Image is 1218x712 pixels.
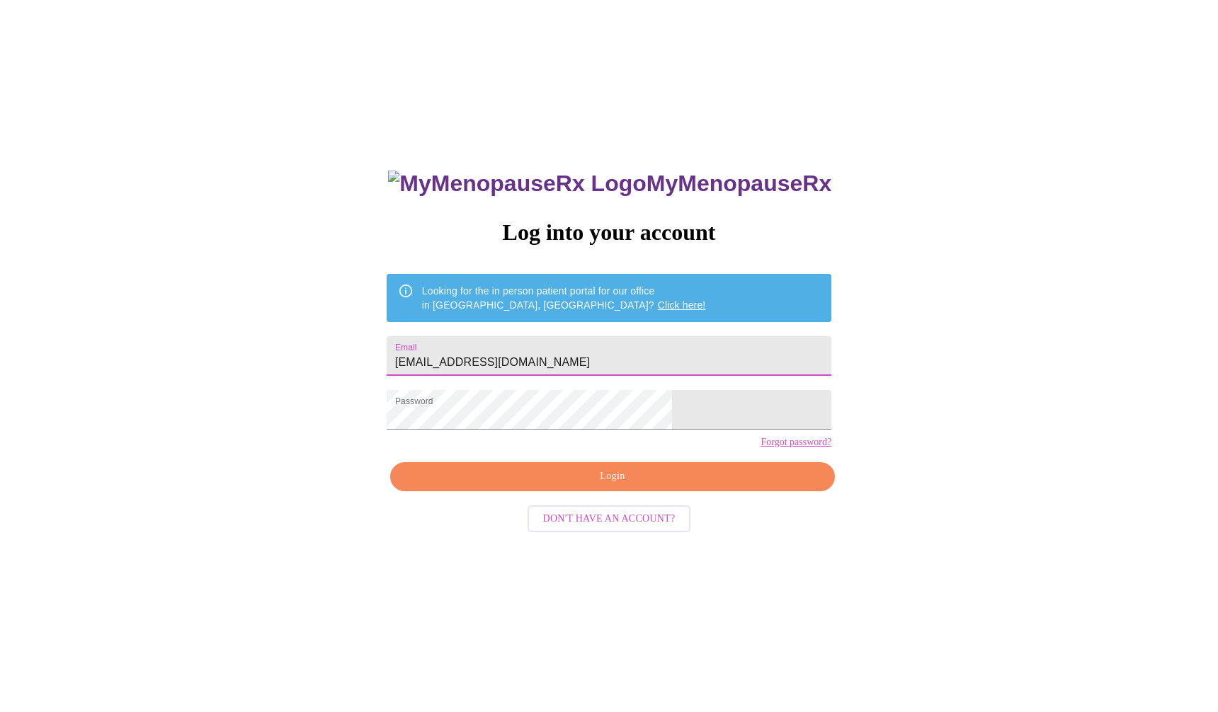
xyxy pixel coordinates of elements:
a: Forgot password? [761,437,831,448]
span: Login [406,468,819,486]
a: Click here! [658,299,706,311]
button: Login [390,462,835,491]
img: MyMenopauseRx Logo [388,171,646,197]
button: Don't have an account? [528,505,691,533]
div: Looking for the in person patient portal for our office in [GEOGRAPHIC_DATA], [GEOGRAPHIC_DATA]? [422,278,706,318]
span: Don't have an account? [543,510,676,528]
a: Don't have an account? [524,512,695,524]
h3: MyMenopauseRx [388,171,831,197]
h3: Log into your account [387,219,831,246]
